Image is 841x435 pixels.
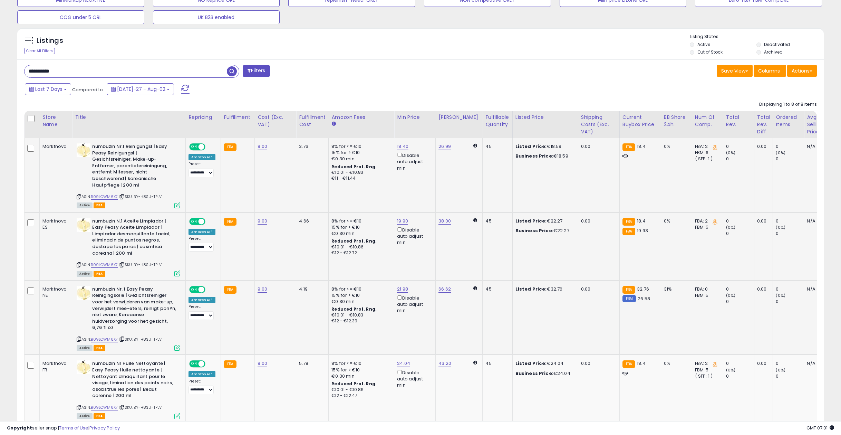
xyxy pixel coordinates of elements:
[243,65,270,77] button: Filters
[515,143,573,150] div: €18.59
[77,360,90,374] img: 41gxn9BBz8L._SL40_.jpg
[695,143,718,150] div: FBA: 2
[397,286,408,293] a: 21.98
[331,176,389,181] div: €11 - €11.44
[188,371,215,377] div: Amazon AI *
[776,373,804,379] div: 0
[695,156,718,162] div: ( SFP: 1 )
[17,10,144,24] button: COG under 5 ORL
[473,218,477,223] i: Calculated using Dynamic Max Price.
[331,367,389,373] div: 15% for > €10
[190,144,199,150] span: ON
[485,360,507,367] div: 45
[77,286,180,350] div: ASIN:
[331,387,389,393] div: €10.01 - €10.86
[726,360,754,367] div: 0
[485,286,507,292] div: 45
[622,228,635,235] small: FBA
[515,227,553,234] b: Business Price:
[695,292,718,299] div: FBM: 5
[776,143,804,150] div: 0
[726,230,754,237] div: 0
[485,114,509,128] div: Fulfillable Quantity
[664,143,687,150] div: 0%
[581,360,614,367] div: 0.00
[757,143,768,150] div: 0.00
[258,218,267,225] a: 9.00
[776,230,804,237] div: 0
[91,337,118,342] a: B09LCWM6X7
[726,143,754,150] div: 0
[754,65,786,77] button: Columns
[581,143,614,150] div: 0.00
[331,230,389,237] div: €0.30 min
[776,218,804,224] div: 0
[331,143,389,150] div: 8% for <= €10
[515,286,547,292] b: Listed Price:
[622,114,658,128] div: Current Buybox Price
[188,162,215,177] div: Preset:
[94,413,105,419] span: FBA
[622,295,636,302] small: FBM
[695,224,718,230] div: FBM: 5
[695,360,718,367] div: FBA: 2
[224,114,252,121] div: Fulfillment
[764,49,783,55] label: Archived
[331,170,389,176] div: €10.01 - €10.83
[119,337,162,342] span: | SKU: BY-H8SU-TPLV
[515,143,547,150] b: Listed Price:
[204,286,215,292] span: OFF
[515,228,573,234] div: €22.27
[695,150,718,156] div: FBM: 6
[92,360,176,400] b: numbuzin N1 Huile Nettoyante | Easy Peasy Huile nettoyante | Nettoyant dmaquillant pour le visage...
[119,262,162,267] span: | SKU: BY-H8SU-TPLV
[697,49,723,55] label: Out of Stock
[637,143,646,150] span: 18.4
[77,413,93,419] span: All listings currently available for purchase on Amazon
[188,154,215,160] div: Amazon AI *
[759,101,817,108] div: Displaying 1 to 8 of 8 items
[331,218,389,224] div: 8% for <= €10
[258,143,267,150] a: 9.00
[224,360,236,368] small: FBA
[42,114,69,128] div: Store Name
[515,153,553,159] b: Business Price:
[77,202,93,208] span: All listings currently available for purchase on Amazon
[757,218,768,224] div: 0.00
[776,150,785,155] small: (0%)
[331,238,377,244] b: Reduced Prof. Rng.
[37,36,63,46] h5: Listings
[664,218,687,224] div: 0%
[224,143,236,151] small: FBA
[776,293,785,298] small: (0%)
[92,143,176,190] b: numbuzin Nr.1 Reinigungsl | Easy Peasy Reinigungsl | Gesichtsreiniger, Make-up-Entferner, porenti...
[75,114,183,121] div: Title
[117,86,165,93] span: [DATE]-27 - Aug-02
[258,286,267,293] a: 9.00
[331,250,389,256] div: €12 - €12.72
[637,286,649,292] span: 32.76
[726,114,751,128] div: Total Rev.
[726,367,736,373] small: (0%)
[438,114,480,121] div: [PERSON_NAME]
[204,144,215,150] span: OFF
[77,143,90,157] img: 41gxn9BBz8L._SL40_.jpg
[758,67,780,74] span: Columns
[397,114,433,121] div: Min Price
[331,114,391,121] div: Amazon Fees
[77,218,90,232] img: 41gxn9BBz8L._SL40_.jpg
[807,218,830,224] div: N/A
[35,86,62,93] span: Last 7 Days
[764,41,790,47] label: Deactivated
[807,360,830,367] div: N/A
[331,286,389,292] div: 8% for <= €10
[776,156,804,162] div: 0
[224,218,236,226] small: FBA
[581,218,614,224] div: 0.00
[299,114,326,128] div: Fulfillment Cost
[42,360,67,373] div: Marktnova FR
[807,286,830,292] div: N/A
[59,425,88,431] a: Terms of Use
[515,218,547,224] b: Listed Price:
[515,370,553,377] b: Business Price:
